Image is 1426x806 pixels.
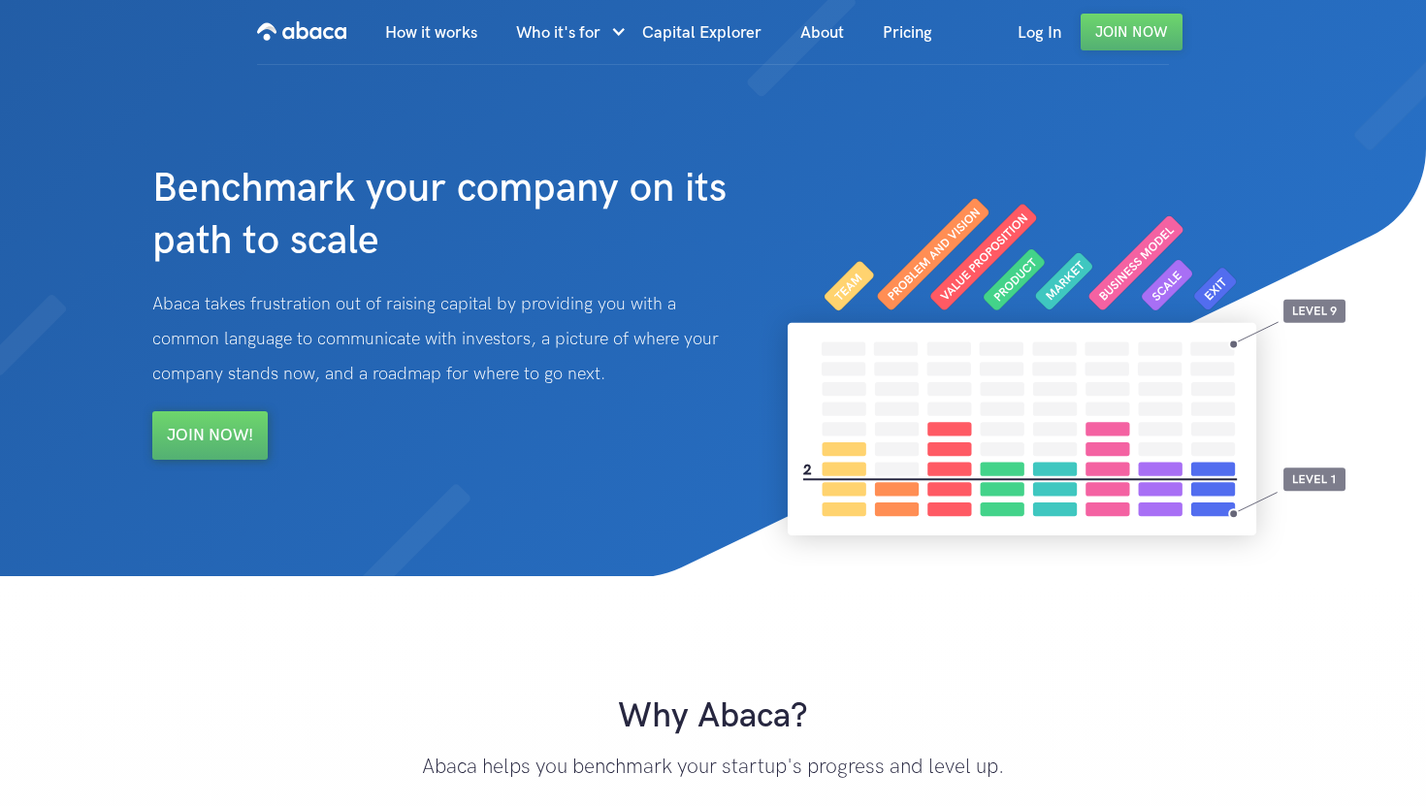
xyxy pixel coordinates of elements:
img: Abaca logo [257,16,346,47]
a: Join Now! [152,411,268,460]
strong: Benchmark your company on its path to scale [152,164,727,266]
a: Join Now [1081,14,1183,50]
strong: Why Abaca? [618,695,808,737]
p: Abaca takes frustration out of raising capital by providing you with a common language to communi... [152,287,729,392]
